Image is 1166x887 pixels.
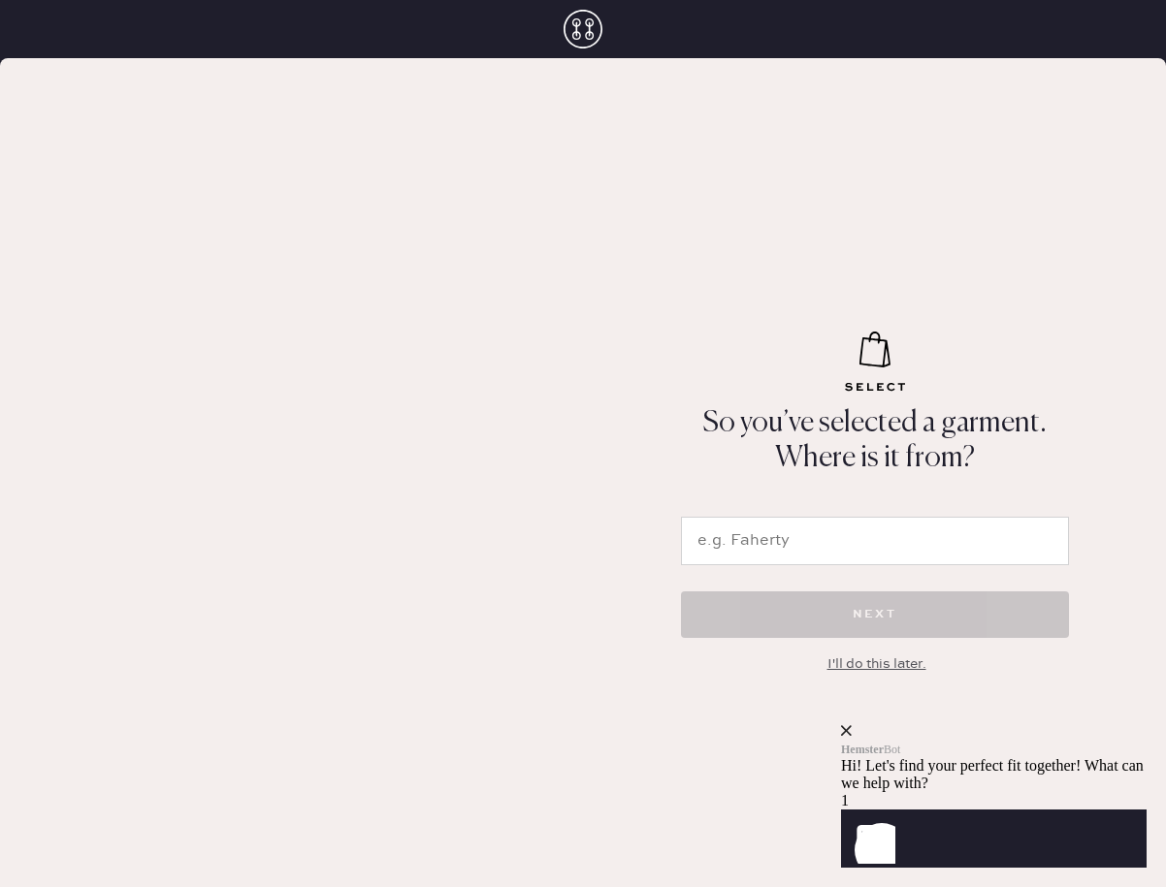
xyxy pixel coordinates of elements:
[829,332,921,396] img: 29f81abb-8b67-4310-9eda-47f93fc590c9_select.svg
[681,591,1069,638] button: NEXT
[681,517,1069,565] input: e.g. Faherty
[827,653,926,675] div: I'll do this later.
[671,406,1079,476] p: So you’ve selected a garment. Where is it from?
[841,618,1161,883] iframe: Front Chat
